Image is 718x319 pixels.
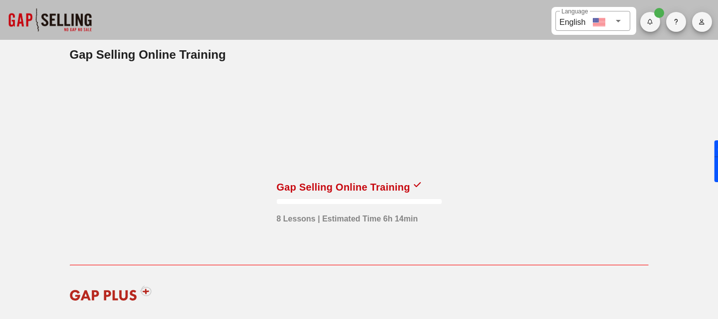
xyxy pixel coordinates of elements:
label: Language [561,8,588,15]
h2: Gap Selling Online Training [70,46,649,64]
img: gap-plus-logo-red.svg [63,278,159,308]
div: Gap Selling Online Training [277,179,410,195]
div: 8 Lessons | Estimated Time 6h 14min [277,208,418,225]
span: Badge [654,8,664,18]
div: LanguageEnglish [555,11,630,31]
div: English [559,14,585,28]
